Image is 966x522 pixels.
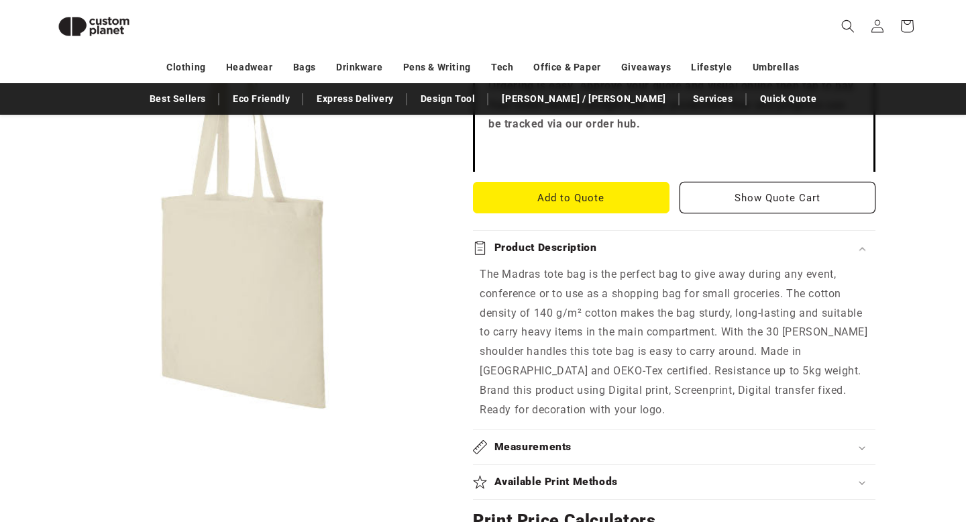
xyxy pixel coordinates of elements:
[488,79,857,131] strong: Ordering is easy. Approve your quote and visual online then tap to pay. Your order moves straight...
[495,87,672,111] a: [PERSON_NAME] / [PERSON_NAME]
[736,377,966,522] iframe: Chat Widget
[533,56,600,79] a: Office & Paper
[473,430,875,464] summary: Measurements
[494,440,572,454] h2: Measurements
[226,56,273,79] a: Headwear
[494,241,597,255] h2: Product Description
[691,56,732,79] a: Lifestyle
[753,56,800,79] a: Umbrellas
[686,87,740,111] a: Services
[473,265,875,419] div: Brand this product using Digital print, Screenprint, Digital transfer fixed. Ready for decoration...
[488,145,860,158] iframe: Customer reviews powered by Trustpilot
[753,87,824,111] a: Quick Quote
[47,5,141,48] img: Custom Planet
[403,56,471,79] a: Pens & Writing
[226,87,297,111] a: Eco Friendly
[166,56,206,79] a: Clothing
[143,87,213,111] a: Best Sellers
[491,56,513,79] a: Tech
[480,265,869,381] p: The Madras tote bag is the perfect bag to give away during any event, conference or to use as a s...
[621,56,671,79] a: Giveaways
[680,182,876,213] button: Show Quote Cart
[47,20,439,413] media-gallery: Gallery Viewer
[336,56,382,79] a: Drinkware
[494,475,619,489] h2: Available Print Methods
[473,231,875,265] summary: Product Description
[473,182,669,213] button: Add to Quote
[293,56,316,79] a: Bags
[833,11,863,41] summary: Search
[310,87,400,111] a: Express Delivery
[473,465,875,499] summary: Available Print Methods
[414,87,482,111] a: Design Tool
